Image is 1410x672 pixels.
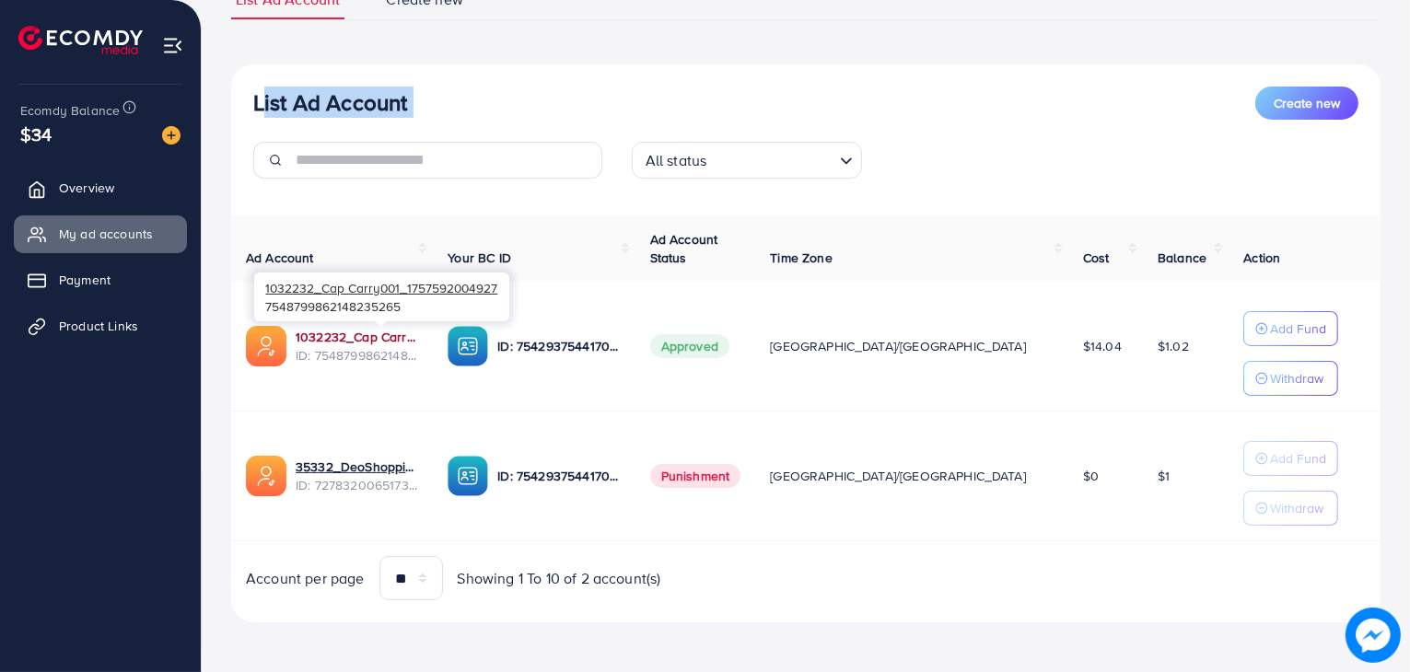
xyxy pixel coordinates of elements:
[1158,467,1170,485] span: $1
[246,568,365,589] span: Account per page
[1243,441,1338,476] button: Add Fund
[162,126,181,145] img: image
[59,271,111,289] span: Payment
[448,326,488,366] img: ic-ba-acc.ded83a64.svg
[162,35,183,56] img: menu
[770,249,832,267] span: Time Zone
[497,465,620,487] p: ID: 7542937544170848257
[1158,249,1206,267] span: Balance
[296,458,418,495] div: <span class='underline'>35332_DeoShopping_1694615969111</span></br>7278320065173471233
[296,328,418,346] a: 1032232_Cap Carry001_1757592004927
[14,215,187,252] a: My ad accounts
[246,249,314,267] span: Ad Account
[1243,361,1338,396] button: Withdraw
[246,456,286,496] img: ic-ads-acc.e4c84228.svg
[1083,467,1099,485] span: $0
[1270,318,1326,340] p: Add Fund
[14,169,187,206] a: Overview
[18,26,143,54] img: logo
[1274,94,1340,112] span: Create new
[642,147,711,174] span: All status
[246,326,286,366] img: ic-ads-acc.e4c84228.svg
[448,249,511,267] span: Your BC ID
[1270,497,1323,519] p: Withdraw
[1243,491,1338,526] button: Withdraw
[448,456,488,496] img: ic-ba-acc.ded83a64.svg
[770,467,1026,485] span: [GEOGRAPHIC_DATA]/[GEOGRAPHIC_DATA]
[253,89,407,116] h3: List Ad Account
[712,144,832,174] input: Search for option
[265,279,497,296] span: 1032232_Cap Carry001_1757592004927
[632,142,862,179] div: Search for option
[650,230,718,267] span: Ad Account Status
[497,335,620,357] p: ID: 7542937544170848257
[20,101,120,120] span: Ecomdy Balance
[254,272,509,321] div: 7548799862148235265
[59,225,153,243] span: My ad accounts
[458,568,661,589] span: Showing 1 To 10 of 2 account(s)
[296,346,418,365] span: ID: 7548799862148235265
[1243,311,1338,346] button: Add Fund
[1158,337,1189,355] span: $1.02
[1270,447,1326,469] p: Add Fund
[14,261,187,298] a: Payment
[59,317,138,335] span: Product Links
[296,458,418,476] a: 35332_DeoShopping_1694615969111
[1270,367,1323,389] p: Withdraw
[59,179,114,197] span: Overview
[1083,337,1122,355] span: $14.04
[1346,608,1401,663] img: image
[770,337,1026,355] span: [GEOGRAPHIC_DATA]/[GEOGRAPHIC_DATA]
[296,476,418,494] span: ID: 7278320065173471233
[1243,249,1280,267] span: Action
[14,307,187,344] a: Product Links
[1255,87,1358,120] button: Create new
[650,334,729,358] span: Approved
[1083,249,1110,267] span: Cost
[20,121,52,147] span: $34
[650,464,741,488] span: Punishment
